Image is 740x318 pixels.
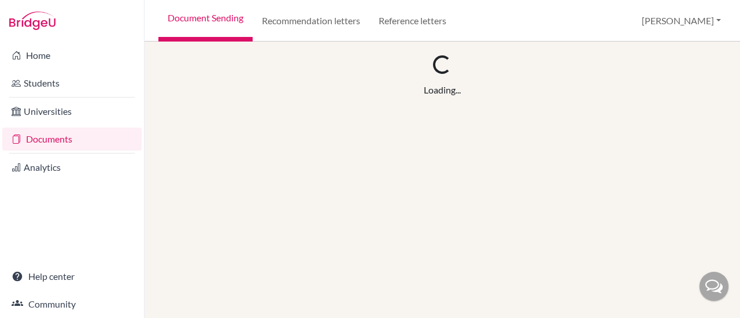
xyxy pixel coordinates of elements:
[2,44,142,67] a: Home
[2,128,142,151] a: Documents
[2,265,142,288] a: Help center
[2,72,142,95] a: Students
[424,83,461,97] div: Loading...
[2,100,142,123] a: Universities
[2,156,142,179] a: Analytics
[2,293,142,316] a: Community
[637,10,726,32] button: [PERSON_NAME]
[9,12,55,30] img: Bridge-U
